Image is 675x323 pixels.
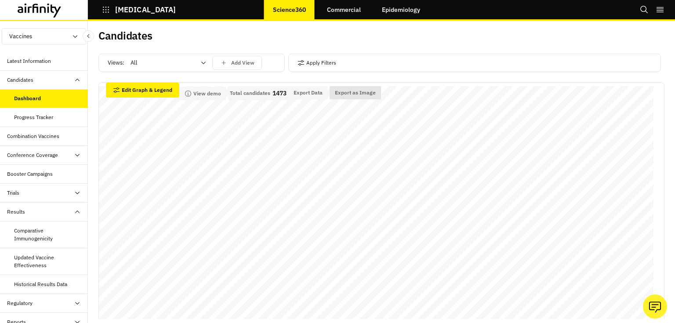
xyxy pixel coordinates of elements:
div: Trials [7,189,19,197]
button: Export as Image [330,86,381,99]
div: Updated Vaccine Effectiveness [14,254,81,269]
p: Add View [231,60,254,66]
button: Export Data [288,86,328,99]
button: Search [640,2,649,17]
div: Candidates [7,76,33,84]
p: Total candidates [230,90,270,96]
button: Close Sidebar [83,30,94,42]
button: save changes [212,56,262,70]
button: Vaccines [2,28,86,45]
div: Progress Tracker [14,113,53,121]
div: Regulatory [7,299,33,307]
p: [MEDICAL_DATA] [115,6,176,14]
button: Ask our analysts [643,294,667,319]
div: Historical Results Data [14,280,67,288]
div: Conference Coverage [7,151,58,159]
p: 1473 [272,90,287,96]
button: [MEDICAL_DATA] [102,2,176,17]
div: Dashboard [14,94,41,102]
h2: Candidates [98,29,152,42]
div: Booster Campaigns [7,170,53,178]
div: Combination Vaccines [7,132,59,140]
button: Edit Graph & Legend [106,83,179,98]
div: Results [7,208,25,216]
button: View demo [179,87,226,100]
div: Latest Information [7,57,51,65]
button: Apply Filters [298,56,336,70]
div: Comparative Immunogenicity [14,227,81,243]
div: Views: [108,56,262,70]
p: Science360 [273,6,306,13]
